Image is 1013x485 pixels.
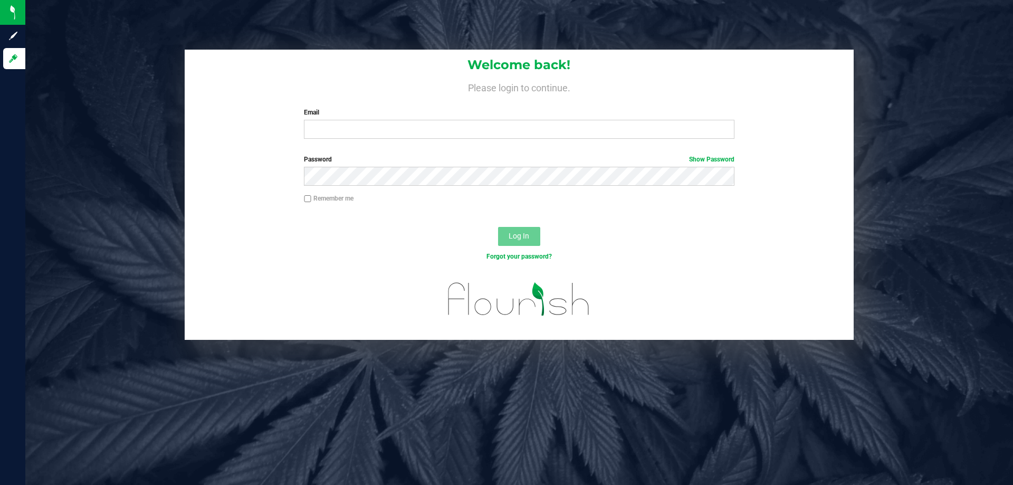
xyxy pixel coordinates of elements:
[304,194,353,203] label: Remember me
[185,80,854,93] h4: Please login to continue.
[185,58,854,72] h1: Welcome back!
[8,31,18,41] inline-svg: Sign up
[509,232,529,240] span: Log In
[8,53,18,64] inline-svg: Log in
[689,156,734,163] a: Show Password
[435,272,603,326] img: flourish_logo.svg
[498,227,540,246] button: Log In
[304,156,332,163] span: Password
[304,108,734,117] label: Email
[304,195,311,203] input: Remember me
[486,253,552,260] a: Forgot your password?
